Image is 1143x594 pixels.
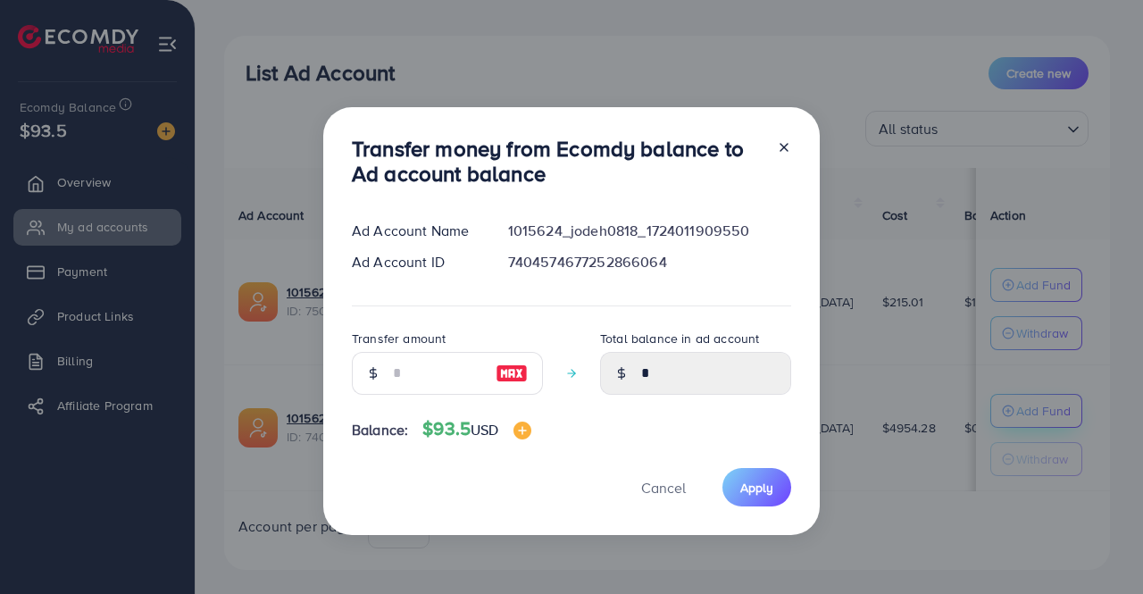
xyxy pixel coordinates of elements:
[352,136,763,188] h3: Transfer money from Ecomdy balance to Ad account balance
[422,418,530,440] h4: $93.5
[722,468,791,506] button: Apply
[1067,514,1130,581] iframe: Chat
[496,363,528,384] img: image
[641,478,686,498] span: Cancel
[471,420,498,439] span: USD
[352,420,408,440] span: Balance:
[494,252,805,272] div: 7404574677252866064
[494,221,805,241] div: 1015624_jodeh0818_1724011909550
[513,422,531,439] img: image
[600,330,759,347] label: Total balance in ad account
[338,252,494,272] div: Ad Account ID
[338,221,494,241] div: Ad Account Name
[352,330,446,347] label: Transfer amount
[619,468,708,506] button: Cancel
[740,479,773,497] span: Apply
